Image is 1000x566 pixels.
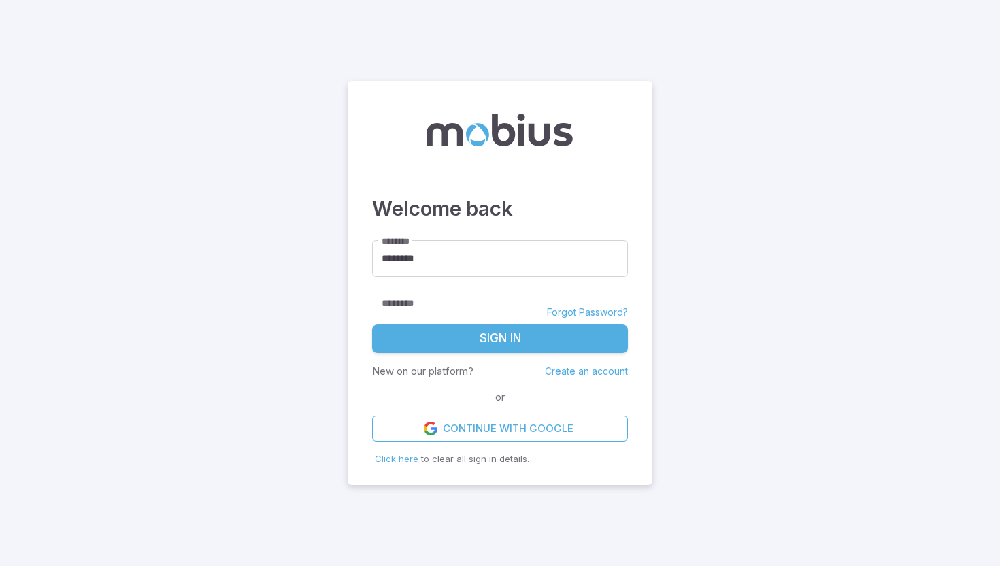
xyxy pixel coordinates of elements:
h3: Welcome back [372,194,628,224]
p: New on our platform? [372,364,473,379]
a: Continue with Google [372,416,628,442]
span: or [492,390,508,405]
a: Create an account [545,365,628,377]
span: Click here [375,453,418,464]
button: Sign In [372,324,628,353]
a: Forgot Password? [547,305,628,319]
p: to clear all sign in details. [375,452,625,466]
